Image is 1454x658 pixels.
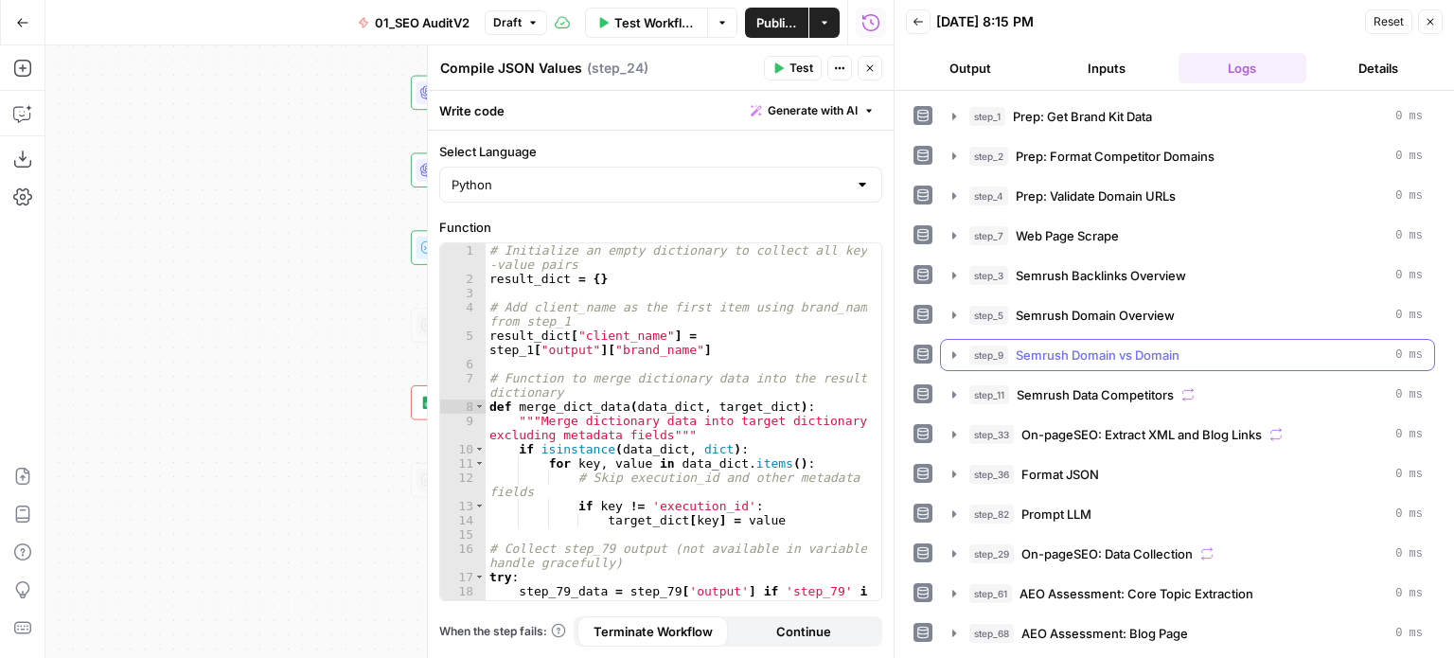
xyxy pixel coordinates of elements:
span: 0 ms [1395,307,1423,324]
span: step_4 [969,187,1008,205]
span: 0 ms [1395,466,1423,483]
button: 0 ms [941,419,1434,450]
span: Web Page Scrape [1016,226,1119,245]
span: Toggle code folding, rows 17 through 20 [474,570,485,584]
span: step_61 [969,584,1012,603]
span: Toggle code folding, rows 10 through 14 [474,442,485,456]
span: 0 ms [1395,585,1423,602]
span: AEO Assessment: Blog Page [1021,624,1188,643]
button: Details [1314,53,1443,83]
div: 18 [440,584,486,613]
button: 0 ms [941,340,1434,370]
button: Inputs [1042,53,1171,83]
span: Reset [1374,13,1404,30]
span: step_68 [969,624,1014,643]
div: 2 [440,272,486,286]
button: 0 ms [941,459,1434,489]
span: Terminate Workflow [594,622,713,641]
span: 0 ms [1395,545,1423,562]
button: 01_SEO AuditV2 [346,8,481,38]
button: Publish [745,8,808,38]
span: 0 ms [1395,426,1423,443]
span: 0 ms [1395,386,1423,403]
span: Semrush Backlinks Overview [1016,266,1186,285]
button: Logs [1179,53,1307,83]
button: 0 ms [941,578,1434,609]
span: Semrush Domain vs Domain [1016,346,1179,365]
button: Draft [485,10,547,35]
span: ( step_24 ) [587,59,648,78]
span: Semrush Domain Overview [1016,306,1175,325]
span: step_1 [969,107,1005,126]
div: 4 [440,300,486,329]
span: step_82 [969,505,1014,524]
span: Continue [776,622,831,641]
div: 10 [440,442,486,456]
div: 3 [440,286,486,300]
span: Toggle code folding, rows 11 through 14 [474,456,485,471]
div: 14 [440,513,486,527]
span: Test [789,60,813,77]
button: Continue [728,616,878,647]
span: 0 ms [1395,148,1423,165]
span: step_5 [969,306,1008,325]
span: Semrush Data Competitors [1017,385,1174,404]
div: Run Code · PythonHERE [PERSON_NAME]Step 28 [411,308,633,342]
div: 17 [440,570,486,584]
div: 11 [440,456,486,471]
span: 0 ms [1395,187,1423,205]
button: Reset [1365,9,1412,34]
div: Run Code · JavaScriptExtract Google Sheet IDStep 26 [411,463,633,497]
div: LLM · GPT-4.1 MiniFinal Data: Initial Section TLDRStep 6 [411,153,633,187]
span: On-pageSEO: Data Collection [1021,544,1193,563]
div: Run Code · PythonCompile JSON ValuesStep 24 [411,230,633,264]
span: Generate with AI [768,102,858,119]
button: 0 ms [941,101,1434,132]
span: 0 ms [1395,506,1423,523]
span: step_3 [969,266,1008,285]
a: When the step fails: [439,623,566,640]
div: Write code [428,91,894,130]
span: Publish [756,13,797,32]
label: Function [439,218,882,237]
div: 13 [440,499,486,513]
span: Prep: Format Competitor Domains [1016,147,1215,166]
span: Prep: Validate Domain URLs [1016,187,1176,205]
label: Select Language [439,142,882,161]
button: Generate with AI [743,98,882,123]
span: Toggle code folding, rows 13 through 14 [474,499,485,513]
span: On-pageSEO: Extract XML and Blog Links [1021,425,1262,444]
div: 16 [440,542,486,570]
div: LLM · GPT-4.1Final Data: Technical SEOStep 23 [411,76,633,110]
span: Format JSON [1021,465,1099,484]
button: 0 ms [941,300,1434,330]
span: 0 ms [1395,625,1423,642]
span: Prompt LLM [1021,505,1091,524]
button: 0 ms [941,181,1434,211]
div: EndOutput [411,541,633,575]
div: 12 [440,471,486,499]
button: Output [906,53,1035,83]
span: step_11 [969,385,1009,404]
div: 9 [440,414,486,442]
span: step_2 [969,147,1008,166]
span: step_36 [969,465,1014,484]
span: 01_SEO AuditV2 [375,13,470,32]
div: ErrorIntegrationGoogle Sheets IntegrationStep 27 [411,385,633,419]
div: 6 [440,357,486,371]
div: 5 [440,329,486,357]
span: AEO Assessment: Core Topic Extraction [1020,584,1253,603]
div: 1 [440,243,486,272]
textarea: Compile JSON Values [440,59,582,78]
span: Toggle code folding, rows 8 through 14 [474,400,485,414]
span: step_33 [969,425,1014,444]
span: step_9 [969,346,1008,365]
span: 0 ms [1395,227,1423,244]
span: 0 ms [1395,267,1423,284]
span: 0 ms [1395,347,1423,364]
input: Python [452,175,847,194]
button: 0 ms [941,260,1434,291]
span: 0 ms [1395,108,1423,125]
div: 7 [440,371,486,400]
